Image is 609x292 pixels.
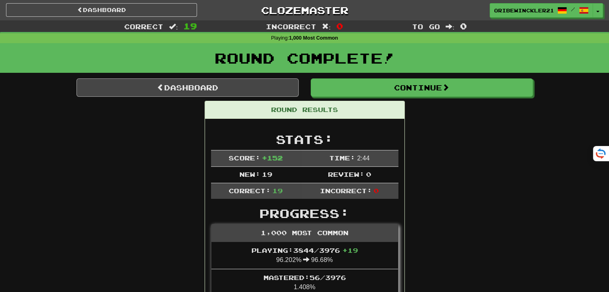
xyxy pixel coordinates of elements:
span: + 19 [342,246,358,254]
span: : [169,23,178,30]
span: 19 [262,170,272,178]
span: Correct: [229,187,270,194]
a: Clozemaster [209,3,400,17]
span: Incorrect: [320,187,372,194]
a: OribeWinckler21 / [490,3,593,18]
span: Review: [328,170,364,178]
span: Correct [124,22,163,30]
a: Dashboard [6,3,197,17]
span: Score: [229,154,260,162]
li: 96.202% 96.68% [211,242,398,269]
span: / [571,6,575,12]
span: To go [412,22,440,30]
h1: Round Complete! [3,50,606,66]
strong: 1,000 Most Common [289,35,338,41]
span: Time: [329,154,355,162]
span: 0 [374,187,379,194]
a: Dashboard [76,78,299,97]
div: 1,000 Most Common [211,224,398,242]
span: Incorrect [266,22,316,30]
div: Round Results [205,101,404,119]
span: 0 [366,170,371,178]
h2: Progress: [211,207,398,220]
span: : [446,23,454,30]
span: 0 [336,21,343,31]
span: + 152 [262,154,283,162]
span: 2 : 44 [357,155,370,162]
button: Continue [311,78,533,97]
span: New: [239,170,260,178]
span: Mastered: 56 / 3976 [263,274,346,281]
span: 19 [272,187,283,194]
h2: Stats: [211,133,398,146]
span: 0 [460,21,467,31]
span: OribeWinckler21 [494,7,553,14]
span: Playing: 3844 / 3976 [251,246,358,254]
span: : [322,23,331,30]
span: 19 [183,21,197,31]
